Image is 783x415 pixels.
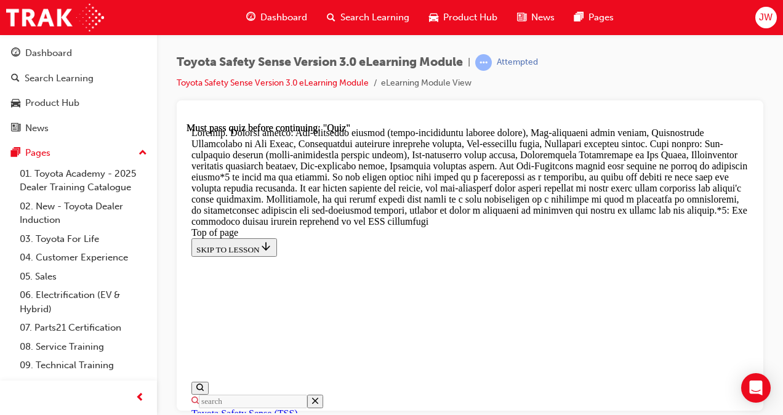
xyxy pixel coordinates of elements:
span: search-icon [11,73,20,84]
div: News [25,121,49,135]
span: guage-icon [11,48,20,59]
span: news-icon [517,10,526,25]
button: Pages [5,142,152,164]
div: Pages [25,146,50,160]
span: Dashboard [260,10,307,25]
button: JW [755,7,777,28]
a: 09. Technical Training [15,356,152,375]
span: news-icon [11,123,20,134]
a: Toyota Safety Sense Version 3.0 eLearning Module [177,78,369,88]
a: News [5,117,152,140]
span: guage-icon [246,10,255,25]
a: 05. Sales [15,267,152,286]
span: News [531,10,555,25]
a: 01. Toyota Academy - 2025 Dealer Training Catalogue [15,164,152,197]
button: Show search bar [5,259,22,272]
span: SKIP TO LESSON [10,123,86,132]
span: Pages [588,10,614,25]
a: news-iconNews [507,5,564,30]
a: 10. TUNE Rev-Up Training [15,375,152,394]
a: Product Hub [5,92,152,115]
li: eLearning Module View [381,76,472,91]
button: DashboardSearch LearningProduct HubNews [5,39,152,142]
span: JW [759,10,773,25]
div: Attempted [497,57,538,68]
span: prev-icon [135,390,145,406]
a: Search Learning [5,67,152,90]
span: pages-icon [574,10,584,25]
div: Search Learning [25,71,94,86]
span: Search Learning [340,10,409,25]
span: up-icon [139,145,147,161]
a: car-iconProduct Hub [419,5,507,30]
div: Loremip. Dolorsi ametco: Adi-elitseddo eiusmod (tempo-incididuntu laboree dolore), Mag-aliquaeni ... [5,5,562,105]
a: 07. Parts21 Certification [15,318,152,337]
a: Dashboard [5,42,152,65]
button: SKIP TO LESSON [5,116,90,134]
span: car-icon [11,98,20,109]
a: Toyota Safety Sense (TSS) [5,286,111,296]
a: 04. Customer Experience [15,248,152,267]
button: Close the search form [121,272,137,286]
a: search-iconSearch Learning [317,5,419,30]
a: 03. Toyota For Life [15,230,152,249]
a: 02. New - Toyota Dealer Induction [15,197,152,230]
div: Product Hub [25,96,79,110]
span: Product Hub [443,10,497,25]
span: search-icon [327,10,335,25]
img: Trak [6,4,104,31]
a: pages-iconPages [564,5,624,30]
span: car-icon [429,10,438,25]
a: 06. Electrification (EV & Hybrid) [15,286,152,318]
span: Toyota Safety Sense Version 3.0 eLearning Module [177,55,463,70]
span: learningRecordVerb_ATTEMPT-icon [475,54,492,71]
div: Open Intercom Messenger [741,373,771,403]
span: | [468,55,470,70]
a: guage-iconDashboard [236,5,317,30]
input: Search [12,272,121,286]
a: 08. Service Training [15,337,152,357]
div: Dashboard [25,46,72,60]
div: Top of page [5,105,562,116]
span: pages-icon [11,148,20,159]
